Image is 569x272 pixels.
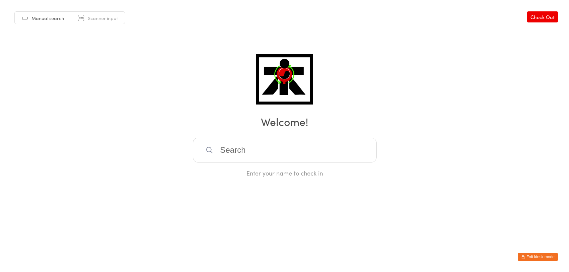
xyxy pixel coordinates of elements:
a: Check Out [527,11,558,22]
button: Exit kiosk mode [518,253,558,261]
h2: Welcome! [7,114,562,129]
img: ATI Midvale / Midland [256,54,313,105]
span: Scanner input [88,15,118,21]
span: Manual search [32,15,64,21]
div: Enter your name to check in [193,169,377,177]
input: Search [193,138,377,162]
